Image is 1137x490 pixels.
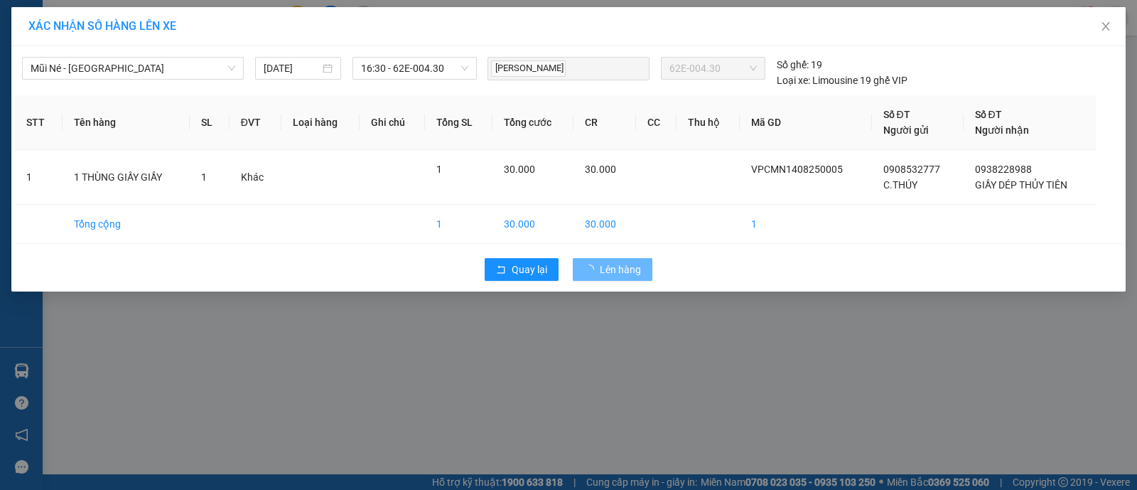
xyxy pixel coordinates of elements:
[15,95,63,150] th: STT
[573,258,652,281] button: Lên hàng
[28,19,176,33] span: XÁC NHẬN SỐ HÀNG LÊN XE
[230,95,282,150] th: ĐVT
[361,58,468,79] span: 16:30 - 62E-004.30
[1100,21,1111,32] span: close
[1086,7,1126,47] button: Close
[63,150,190,205] td: 1 THÙNG GIẤY GIẦY
[975,164,1032,175] span: 0938228988
[492,205,573,244] td: 30.000
[491,60,566,77] span: [PERSON_NAME]
[573,95,636,150] th: CR
[190,95,229,150] th: SL
[975,179,1067,191] span: GIẦY DÉP THỦY TIÊN
[740,205,871,244] td: 1
[669,58,757,79] span: 62E-004.30
[584,265,600,275] span: loading
[883,109,910,120] span: Số ĐT
[436,164,442,175] span: 1
[492,95,573,150] th: Tổng cước
[360,95,425,150] th: Ghi chú
[425,205,493,244] td: 1
[63,95,190,150] th: Tên hàng
[15,150,63,205] td: 1
[636,95,677,150] th: CC
[600,262,641,277] span: Lên hàng
[504,164,535,175] span: 30.000
[63,205,190,244] td: Tổng cộng
[751,164,843,175] span: VPCMN1408250005
[740,95,871,150] th: Mã GD
[677,95,740,150] th: Thu hộ
[485,258,559,281] button: rollbackQuay lại
[975,109,1002,120] span: Số ĐT
[496,265,506,276] span: rollback
[230,150,282,205] td: Khác
[777,57,822,73] div: 19
[512,262,547,277] span: Quay lại
[883,179,917,191] span: C.THÚY
[883,164,940,175] span: 0908532777
[573,205,636,244] td: 30.000
[425,95,493,150] th: Tổng SL
[264,60,320,76] input: 14/08/2025
[777,73,907,88] div: Limousine 19 ghế VIP
[975,124,1029,136] span: Người nhận
[883,124,929,136] span: Người gửi
[281,95,359,150] th: Loại hàng
[777,57,809,73] span: Số ghế:
[777,73,810,88] span: Loại xe:
[585,164,616,175] span: 30.000
[31,58,235,79] span: Mũi Né - Sài Gòn
[201,171,207,183] span: 1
